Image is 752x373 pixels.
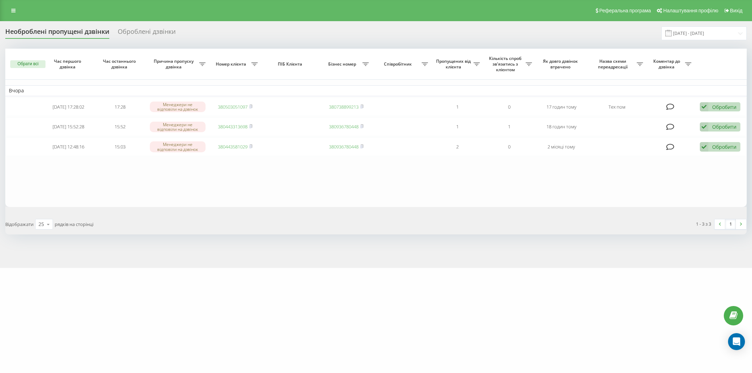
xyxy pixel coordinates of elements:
[55,221,93,227] span: рядків на сторінці
[432,98,483,116] td: 1
[5,221,33,227] span: Відображати
[663,8,718,13] span: Налаштування профілю
[94,98,146,116] td: 17:28
[329,143,359,150] a: 380936780448
[712,143,736,150] div: Обробити
[329,123,359,130] a: 380936780448
[725,219,736,229] a: 1
[712,123,736,130] div: Обробити
[432,137,483,156] td: 2
[213,61,251,67] span: Номер клієнта
[536,117,587,136] td: 18 годин тому
[42,137,94,156] td: [DATE] 12:48:16
[38,221,44,228] div: 25
[728,333,745,350] div: Open Intercom Messenger
[5,85,747,96] td: Вчора
[218,104,247,110] a: 380503051097
[218,143,247,150] a: 380443581029
[94,117,146,136] td: 15:52
[483,98,535,116] td: 0
[587,98,647,116] td: Тех пом
[324,61,362,67] span: Бізнес номер
[329,104,359,110] a: 380738899213
[94,137,146,156] td: 15:03
[599,8,651,13] span: Реферальна програма
[650,59,685,69] span: Коментар до дзвінка
[483,117,535,136] td: 1
[150,141,206,152] div: Менеджери не відповіли на дзвінок
[432,117,483,136] td: 1
[483,137,535,156] td: 0
[48,59,88,69] span: Час першого дзвінка
[267,61,314,67] span: ПІБ Клієнта
[376,61,422,67] span: Співробітник
[150,122,206,132] div: Менеджери не відповіли на дзвінок
[150,102,206,112] div: Менеджери не відповіли на дзвінок
[100,59,140,69] span: Час останнього дзвінка
[536,137,587,156] td: 2 місяці тому
[10,60,45,68] button: Обрати всі
[150,59,200,69] span: Причина пропуску дзвінка
[541,59,581,69] span: Як довго дзвінок втрачено
[696,220,711,227] div: 1 - 3 з 3
[712,104,736,110] div: Обробити
[42,98,94,116] td: [DATE] 17:28:02
[536,98,587,116] td: 17 годин тому
[42,117,94,136] td: [DATE] 15:52:28
[730,8,742,13] span: Вихід
[487,56,525,72] span: Кількість спроб зв'язатись з клієнтом
[5,28,109,39] div: Необроблені пропущені дзвінки
[118,28,176,39] div: Оброблені дзвінки
[591,59,637,69] span: Назва схеми переадресації
[218,123,247,130] a: 380443313698
[435,59,473,69] span: Пропущених від клієнта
